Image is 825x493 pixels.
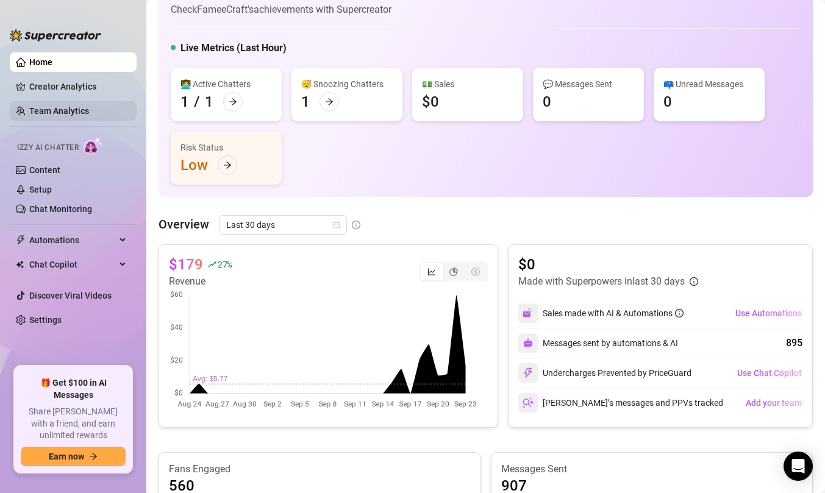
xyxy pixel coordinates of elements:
span: info-circle [352,221,360,229]
span: Izzy AI Chatter [17,142,79,154]
div: Sales made with AI & Automations [543,307,684,320]
img: svg%3e [523,308,534,319]
a: Home [29,57,52,67]
div: segmented control [420,262,488,282]
img: svg%3e [523,397,534,408]
div: $0 [422,92,439,112]
article: Check FameeCraft's achievements with Supercreator [171,2,391,17]
div: 😴 Snoozing Chatters [301,77,393,91]
a: Settings [29,315,62,325]
div: 0 [663,92,672,112]
span: Use Automations [735,308,802,318]
div: 👩‍💻 Active Chatters [180,77,272,91]
button: Add your team [745,393,802,413]
div: 📪 Unread Messages [663,77,755,91]
img: AI Chatter [84,137,102,155]
article: $179 [169,255,203,274]
span: arrow-right [89,452,98,461]
span: dollar-circle [471,268,480,276]
span: line-chart [427,268,436,276]
div: 💬 Messages Sent [543,77,634,91]
span: 27 % [218,258,232,270]
article: Made with Superpowers in last 30 days [518,274,685,289]
span: Automations [29,230,116,250]
span: calendar [333,221,340,229]
a: Creator Analytics [29,77,127,96]
span: 🎁 Get $100 in AI Messages [21,377,126,401]
a: Setup [29,185,52,194]
img: svg%3e [523,367,534,378]
span: Earn now [49,452,84,461]
article: Overview [159,215,209,233]
span: arrow-right [223,161,232,169]
button: Use Automations [735,303,802,323]
article: Fans Engaged [169,463,471,476]
span: Chat Copilot [29,255,116,274]
a: Content [29,165,60,175]
span: Add your team [746,398,802,408]
div: [PERSON_NAME]’s messages and PPVs tracked [518,393,723,413]
div: Messages sent by automations & AI [518,333,678,353]
span: pie-chart [449,268,458,276]
div: 1 [180,92,189,112]
article: Messages Sent [501,463,803,476]
span: arrow-right [325,98,334,106]
span: thunderbolt [16,235,26,245]
a: Discover Viral Videos [29,291,112,300]
span: info-circle [675,309,684,317]
span: Last 30 days [226,216,340,234]
div: 1 [205,92,213,112]
div: Undercharges Prevented by PriceGuard [518,363,691,383]
h5: Live Metrics (Last Hour) [180,41,287,55]
article: Revenue [169,274,232,289]
div: 895 [786,336,802,350]
img: logo-BBDzfeDw.svg [10,29,101,41]
div: Open Intercom Messenger [784,452,813,481]
span: info-circle [690,277,698,286]
a: Team Analytics [29,106,89,116]
div: Risk Status [180,141,272,154]
button: Use Chat Copilot [737,363,802,383]
img: Chat Copilot [16,260,24,269]
img: svg%3e [523,338,533,348]
div: 1 [301,92,310,112]
button: Earn nowarrow-right [21,447,126,466]
span: rise [208,260,216,269]
span: arrow-right [229,98,237,106]
div: 💵 Sales [422,77,513,91]
span: Use Chat Copilot [737,368,802,378]
article: $0 [518,255,698,274]
div: 0 [543,92,551,112]
span: Share [PERSON_NAME] with a friend, and earn unlimited rewards [21,406,126,442]
a: Chat Monitoring [29,204,92,214]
